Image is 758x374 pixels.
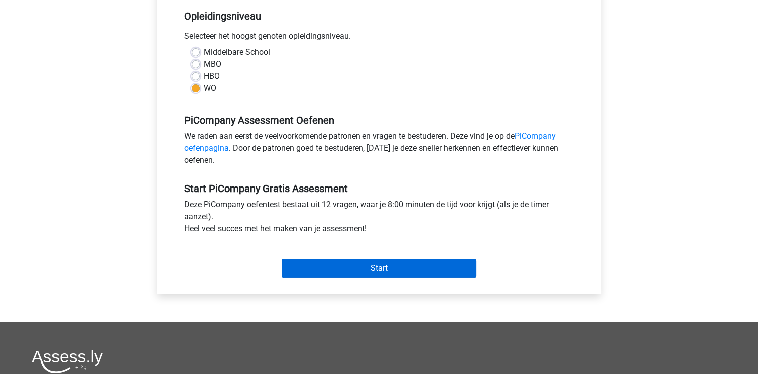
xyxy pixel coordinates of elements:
h5: PiCompany Assessment Oefenen [184,114,574,126]
div: Deze PiCompany oefentest bestaat uit 12 vragen, waar je 8:00 minuten de tijd voor krijgt (als je ... [177,199,582,239]
label: HBO [204,70,220,82]
div: Selecteer het hoogst genoten opleidingsniveau. [177,30,582,46]
h5: Opleidingsniveau [184,6,574,26]
div: We raden aan eerst de veelvoorkomende patronen en vragen te bestuderen. Deze vind je op de . Door... [177,130,582,170]
label: Middelbare School [204,46,270,58]
h5: Start PiCompany Gratis Assessment [184,182,574,195]
label: WO [204,82,216,94]
input: Start [282,259,476,278]
img: Assessly logo [32,350,103,373]
label: MBO [204,58,221,70]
